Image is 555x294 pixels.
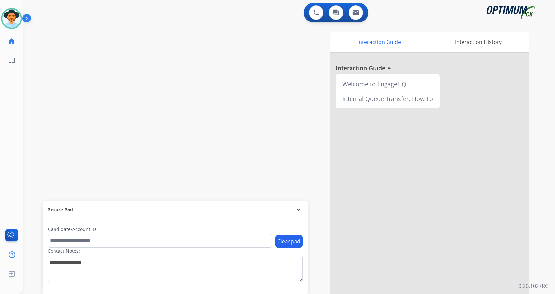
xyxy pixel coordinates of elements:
[338,77,437,91] div: Welcome to EngageHQ
[428,32,529,52] div: Interaction History
[518,282,548,290] p: 0.20.1027RC
[330,32,428,52] div: Interaction Guide
[8,57,16,64] mat-icon: inbox
[48,226,97,232] label: Candidate/Account ID:
[48,206,73,213] span: Secure Pad
[338,91,437,106] div: Internal Queue Transfer: How To
[2,9,21,28] img: avatar
[48,248,80,254] label: Contact Notes:
[275,235,303,248] button: Clear pad
[295,206,303,214] mat-icon: expand_more
[8,37,16,45] mat-icon: home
